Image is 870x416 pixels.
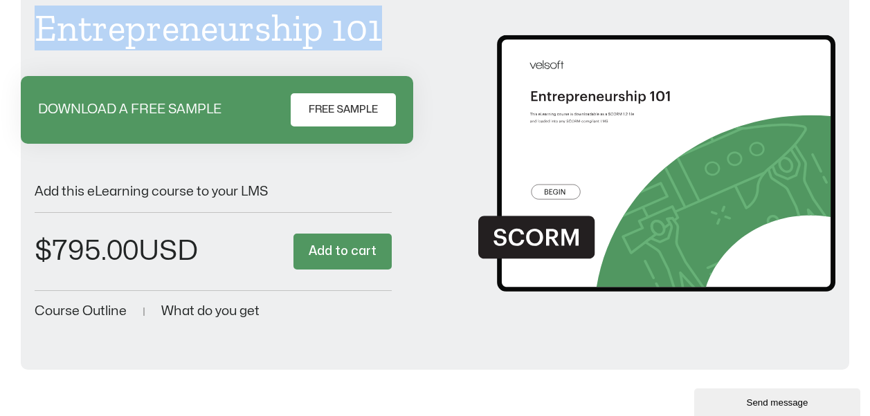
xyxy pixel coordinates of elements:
p: Add this eLearning course to your LMS [35,185,392,198]
span: FREE SAMPLE [309,102,378,118]
a: What do you get [161,305,260,318]
span: $ [35,238,52,265]
a: FREE SAMPLE [291,93,396,126]
bdi: 795.00 [35,238,138,265]
iframe: chat widget [694,386,863,416]
button: Add to cart [293,234,392,270]
a: Course Outline [35,305,127,318]
h1: Entrepreneurship 101 [35,10,392,47]
p: DOWNLOAD A FREE SAMPLE [38,103,221,116]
